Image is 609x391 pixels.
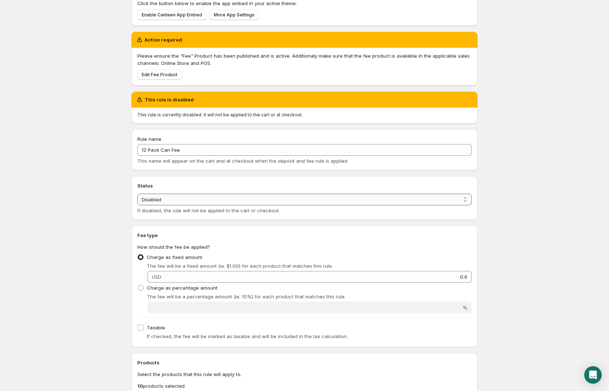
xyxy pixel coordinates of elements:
[145,96,194,103] h2: This rule is disabled
[147,285,217,291] span: Charge as percentage amount
[209,10,259,20] a: More App Settings
[137,232,472,239] h2: Fee type
[147,333,348,339] span: If checked, the fee will be marked as taxable and will be included in the tax calculation.
[137,208,280,213] span: If disabled, the rule will not be applied to the cart or checkout.
[137,112,472,118] p: This rule is currently disabled. It will not be applied to the cart or at checkout.
[137,182,472,189] h2: Status
[137,244,210,250] span: How should the fee be applied?
[147,293,472,300] p: The fee will be a percentage amount (ie. 10%) for each product that matches this rule.
[152,274,161,280] span: USD
[145,36,182,43] h2: Action required
[137,371,472,378] p: Select the products that this rule will apply to.
[147,254,202,260] span: Charge as fixed amount
[147,325,165,330] span: Taxable
[137,136,161,142] span: Rule name
[463,305,467,310] span: %
[214,12,255,18] span: More App Settings
[137,359,472,366] h2: Products
[584,366,602,384] div: Open Intercom Messenger
[142,12,202,18] span: Enable Canteen App Embed
[137,52,472,67] p: Please ensure the "Fee" Product has been published and is active. Additionaly make sure that the ...
[137,383,143,389] b: 10
[137,382,472,390] p: products selected
[147,263,333,269] span: The fee will be a fixed amount (ie. $1.00) for each product that matches this rule.
[137,10,207,20] a: Enable Canteen App Embed
[137,70,182,80] a: Edit Fee Product
[142,72,177,78] span: Edit Fee Product
[137,158,347,164] span: This name will appear on the cart and at checkout when the deposit and fee rule is applied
